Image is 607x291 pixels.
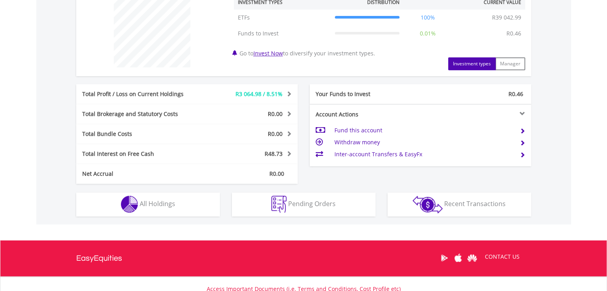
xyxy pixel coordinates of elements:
td: 0.01% [403,26,452,41]
a: Invest Now [253,49,283,57]
td: R0.46 [502,26,525,41]
a: EasyEquities [76,240,122,276]
td: Funds to Invest [234,26,331,41]
td: Inter-account Transfers & EasyFx [334,148,513,160]
td: ETFs [234,10,331,26]
a: CONTACT US [479,246,525,268]
td: Fund this account [334,124,513,136]
a: Huawei [465,246,479,270]
span: All Holdings [140,199,175,208]
span: R0.00 [269,170,284,177]
button: Pending Orders [232,193,376,216]
div: Total Profit / Loss on Current Holdings [76,90,206,98]
span: Pending Orders [288,199,336,208]
td: Withdraw money [334,136,513,148]
a: Apple [451,246,465,270]
img: transactions-zar-wht.png [413,196,443,213]
span: R0.00 [268,110,283,118]
div: Total Bundle Costs [76,130,206,138]
img: pending_instructions-wht.png [271,196,287,213]
span: R0.00 [268,130,283,138]
div: Total Interest on Free Cash [76,150,206,158]
button: Investment types [448,57,496,70]
div: Account Actions [310,110,421,118]
a: Google Play [437,246,451,270]
div: Total Brokerage and Statutory Costs [76,110,206,118]
span: R48.73 [265,150,283,157]
td: R39 042.99 [488,10,525,26]
button: Recent Transactions [388,193,531,216]
span: Recent Transactions [444,199,506,208]
span: R3 064.98 / 8.51% [235,90,283,98]
img: holdings-wht.png [121,196,138,213]
td: 100% [403,10,452,26]
div: Net Accrual [76,170,206,178]
button: All Holdings [76,193,220,216]
div: Your Funds to Invest [310,90,421,98]
button: Manager [495,57,525,70]
span: R0.46 [508,90,523,98]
